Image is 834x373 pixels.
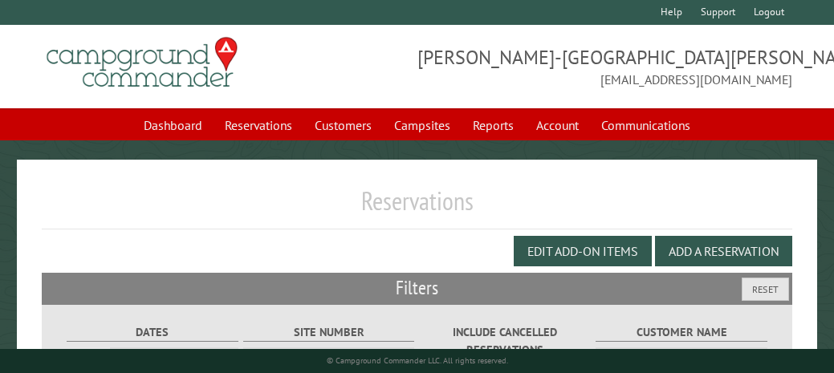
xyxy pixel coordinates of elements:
[420,323,591,359] label: Include Cancelled Reservations
[327,355,508,366] small: © Campground Commander LLC. All rights reserved.
[596,323,767,342] label: Customer Name
[655,236,792,266] button: Add a Reservation
[384,110,460,140] a: Campsites
[215,110,302,140] a: Reservations
[463,110,523,140] a: Reports
[592,110,700,140] a: Communications
[67,323,238,342] label: Dates
[42,31,242,94] img: Campground Commander
[742,278,789,301] button: Reset
[42,273,792,303] h2: Filters
[42,185,792,229] h1: Reservations
[305,110,381,140] a: Customers
[527,110,588,140] a: Account
[417,44,793,89] span: [PERSON_NAME]-[GEOGRAPHIC_DATA][PERSON_NAME] [EMAIL_ADDRESS][DOMAIN_NAME]
[243,323,414,342] label: Site Number
[134,110,212,140] a: Dashboard
[514,236,652,266] button: Edit Add-on Items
